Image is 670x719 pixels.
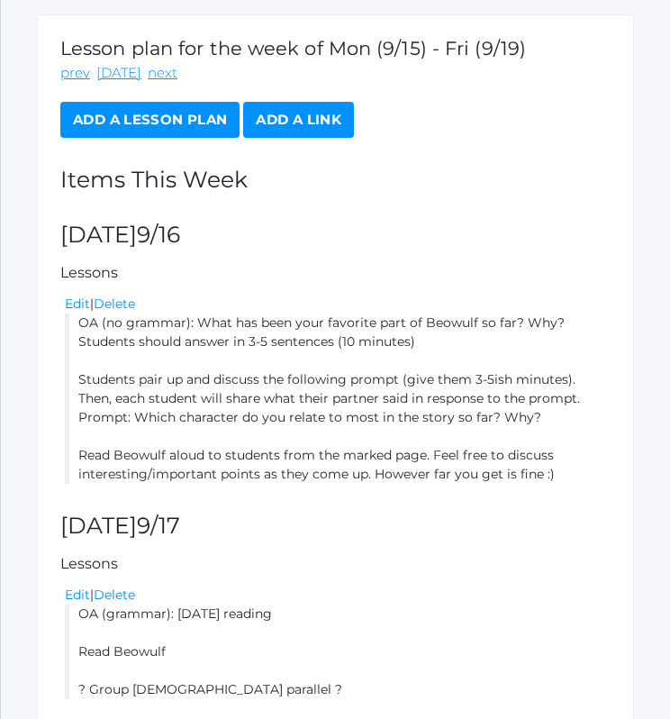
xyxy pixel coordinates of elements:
[60,556,611,572] h5: Lessons
[60,38,611,59] h1: Lesson plan for the week of Mon (9/15) - Fri (9/19)
[65,605,611,699] li: OA (grammar): [DATE] reading Read Beowulf ? Group [DEMOGRAPHIC_DATA] parallel ?
[65,314,611,484] li: OA (no grammar): What has been your favorite part of Beowulf so far? Why? Students should answer ...
[65,587,90,603] a: Edit
[60,223,611,248] h2: [DATE]
[137,221,180,248] span: 9/16
[60,63,90,84] a: prev
[60,168,611,193] h2: Items This Week
[137,512,180,539] span: 9/17
[94,587,135,603] a: Delete
[60,102,240,138] a: Add a Lesson Plan
[243,102,354,138] a: Add a Link
[65,296,90,312] a: Edit
[60,514,611,539] h2: [DATE]
[148,63,177,84] a: next
[65,295,611,314] div: |
[65,586,611,605] div: |
[94,296,135,312] a: Delete
[96,63,141,84] a: [DATE]
[60,265,611,281] h5: Lessons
